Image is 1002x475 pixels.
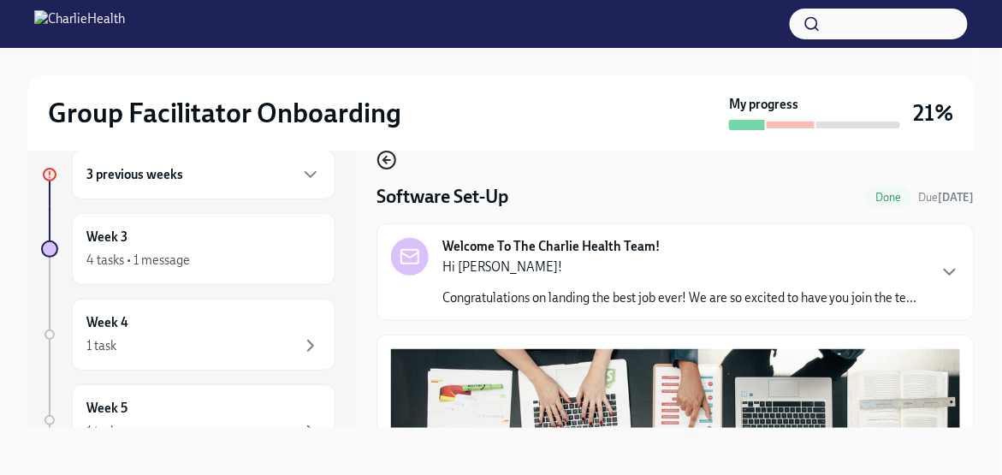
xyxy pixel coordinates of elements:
[86,399,127,418] h6: Week 5
[86,228,127,246] h6: Week 3
[865,191,912,204] span: Done
[442,289,917,306] p: Congratulations on landing the best job ever! We are so excited to have you join the te...
[34,10,125,38] img: CharlieHealth
[939,191,975,204] strong: [DATE]
[919,189,975,205] span: September 10th, 2025 09:00
[914,98,954,128] h3: 21%
[48,96,401,130] h2: Group Facilitator Onboarding
[86,165,183,184] h6: 3 previous weeks
[729,96,798,113] strong: My progress
[41,384,335,456] a: Week 51 task
[86,252,190,269] div: 4 tasks • 1 message
[919,191,975,204] span: Due
[442,258,917,276] p: Hi [PERSON_NAME]!
[41,213,335,285] a: Week 34 tasks • 1 message
[86,423,116,440] div: 1 task
[41,299,335,371] a: Week 41 task
[442,238,660,255] strong: Welcome To The Charlie Health Team!
[86,337,116,354] div: 1 task
[86,313,128,332] h6: Week 4
[72,150,335,199] div: 3 previous weeks
[376,184,508,210] h4: Software Set-Up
